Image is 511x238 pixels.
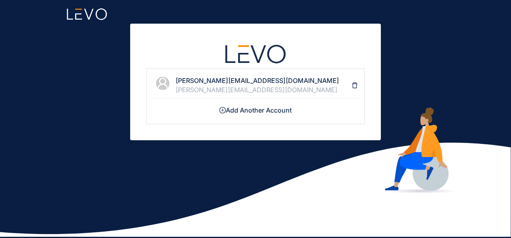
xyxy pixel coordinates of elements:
span: delete [352,82,358,89]
span: user [156,77,169,90]
span: plus-circle [219,107,226,113]
h4: [PERSON_NAME][EMAIL_ADDRESS][DOMAIN_NAME] [176,77,352,84]
h4: Add Another Account [153,107,358,114]
div: [PERSON_NAME][EMAIL_ADDRESS][DOMAIN_NAME] [176,86,352,93]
